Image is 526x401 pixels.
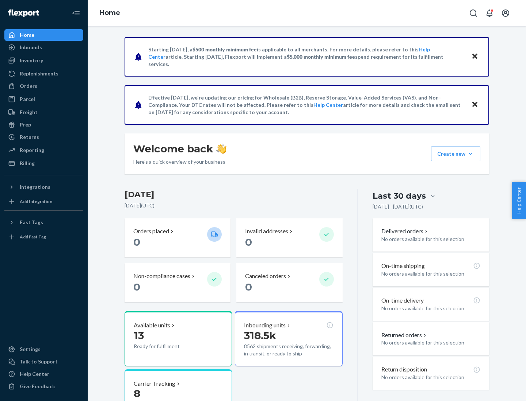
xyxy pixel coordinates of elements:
[216,144,226,154] img: hand-wave emoji
[20,346,41,353] div: Settings
[133,272,190,280] p: Non-compliance cases
[133,281,140,293] span: 0
[236,218,342,257] button: Invalid addresses 0
[4,55,83,66] a: Inventory
[4,144,83,156] a: Reporting
[381,374,480,381] p: No orders available for this selection
[381,235,480,243] p: No orders available for this selection
[133,142,226,155] h1: Welcome back
[20,198,52,205] div: Add Integration
[4,106,83,118] a: Freight
[20,109,38,116] div: Freight
[133,227,169,235] p: Orders placed
[512,182,526,219] button: Help Center
[4,343,83,355] a: Settings
[244,343,333,357] p: 8562 shipments receiving, forwarding, in transit, or ready to ship
[431,147,480,161] button: Create new
[4,157,83,169] a: Billing
[20,57,43,64] div: Inventory
[20,96,35,103] div: Parcel
[20,147,44,154] div: Reporting
[148,94,464,116] p: Effective [DATE], we're updating our pricing for Wholesale (B2B), Reserve Storage, Value-Added Se...
[4,42,83,53] a: Inbounds
[381,296,424,305] p: On-time delivery
[4,356,83,367] a: Talk to Support
[134,387,140,400] span: 8
[381,262,425,270] p: On-time shipping
[498,6,513,20] button: Open account menu
[133,158,226,166] p: Here’s a quick overview of your business
[245,236,252,248] span: 0
[4,80,83,92] a: Orders
[134,343,201,350] p: Ready for fulfillment
[20,121,31,128] div: Prep
[125,263,230,302] button: Non-compliance cases 0
[4,29,83,41] a: Home
[125,189,343,200] h3: [DATE]
[381,270,480,277] p: No orders available for this selection
[373,190,426,202] div: Last 30 days
[134,329,144,342] span: 13
[69,6,83,20] button: Close Navigation
[245,272,286,280] p: Canceled orders
[134,321,170,330] p: Available units
[236,263,342,302] button: Canceled orders 0
[381,305,480,312] p: No orders available for this selection
[20,160,35,167] div: Billing
[20,82,37,90] div: Orders
[287,54,355,60] span: $5,000 monthly minimum fee
[381,331,428,339] button: Returned orders
[20,383,55,390] div: Give Feedback
[20,358,58,365] div: Talk to Support
[4,196,83,207] a: Add Integration
[4,119,83,131] a: Prep
[4,181,83,193] button: Integrations
[4,231,83,243] a: Add Fast Tag
[193,46,257,52] span: $500 monthly minimum fee
[20,219,43,226] div: Fast Tags
[381,365,427,374] p: Return disposition
[20,31,34,39] div: Home
[235,311,342,366] button: Inbounding units318.5k8562 shipments receiving, forwarding, in transit, or ready to ship
[245,281,252,293] span: 0
[20,44,42,51] div: Inbounds
[244,321,286,330] p: Inbounding units
[482,6,497,20] button: Open notifications
[4,93,83,105] a: Parcel
[470,100,480,110] button: Close
[244,329,276,342] span: 318.5k
[134,379,175,388] p: Carrier Tracking
[4,68,83,79] a: Replenishments
[148,46,464,68] p: Starting [DATE], a is applicable to all merchants. For more details, please refer to this article...
[20,183,50,191] div: Integrations
[20,70,58,77] div: Replenishments
[4,381,83,392] button: Give Feedback
[245,227,288,235] p: Invalid addresses
[8,9,39,17] img: Flexport logo
[381,227,429,235] button: Delivered orders
[466,6,481,20] button: Open Search Box
[381,339,480,346] p: No orders available for this selection
[470,51,480,62] button: Close
[373,203,423,210] p: [DATE] - [DATE] ( UTC )
[125,202,343,209] p: [DATE] ( UTC )
[20,370,49,378] div: Help Center
[4,368,83,380] a: Help Center
[20,133,39,141] div: Returns
[4,217,83,228] button: Fast Tags
[125,218,230,257] button: Orders placed 0
[313,102,343,108] a: Help Center
[4,131,83,143] a: Returns
[20,234,46,240] div: Add Fast Tag
[94,3,126,24] ol: breadcrumbs
[99,9,120,17] a: Home
[125,311,232,366] button: Available units13Ready for fulfillment
[133,236,140,248] span: 0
